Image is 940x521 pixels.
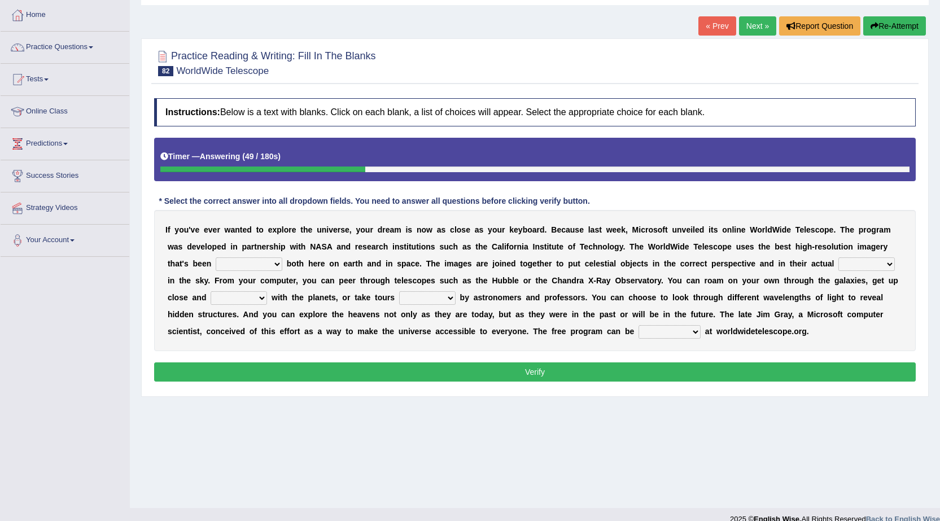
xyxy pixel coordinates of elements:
[321,242,326,251] b: S
[184,225,189,234] b: u
[666,242,671,251] b: d
[824,225,829,234] b: p
[629,242,635,251] b: T
[189,225,190,234] b: '
[235,225,240,234] b: n
[453,242,458,251] b: h
[327,242,333,251] b: A
[154,98,916,126] h4: Below is a text with blanks. Click on each blank, a list of choices will appear. Select the appro...
[557,225,561,234] b: e
[370,225,373,234] b: r
[1,64,129,92] a: Tests
[665,225,668,234] b: t
[308,225,313,234] b: e
[879,225,884,234] b: a
[655,242,661,251] b: o
[262,242,266,251] b: e
[594,225,599,234] b: s
[488,225,492,234] b: y
[158,66,173,76] span: 82
[479,225,484,234] b: s
[757,225,762,234] b: o
[200,242,205,251] b: e
[660,242,663,251] b: r
[698,242,702,251] b: e
[492,225,497,234] b: o
[713,242,718,251] b: c
[247,225,252,234] b: d
[766,242,771,251] b: e
[648,225,653,234] b: o
[356,225,360,234] b: y
[509,242,514,251] b: o
[345,225,349,234] b: e
[559,242,563,251] b: e
[677,242,680,251] b: i
[257,242,262,251] b: n
[867,225,872,234] b: o
[537,225,540,234] b: r
[160,152,281,161] h5: Timer —
[762,225,765,234] b: r
[693,225,695,234] b: l
[607,242,610,251] b: l
[546,242,549,251] b: i
[617,225,621,234] b: e
[416,242,419,251] b: t
[621,225,626,234] b: k
[154,362,916,382] button: Verify
[1,160,129,189] a: Success Stories
[509,225,514,234] b: k
[645,225,648,234] b: r
[406,242,409,251] b: i
[593,242,598,251] b: h
[732,225,734,234] b: l
[840,225,845,234] b: T
[506,242,509,251] b: f
[154,195,594,207] div: * Select the correct answer into all dropdown fields. You need to answer all questions before cli...
[533,242,535,251] b: I
[178,242,183,251] b: s
[176,65,269,76] small: WorldWide Telescope
[196,242,201,251] b: v
[718,242,723,251] b: o
[254,242,257,251] b: t
[786,225,791,234] b: e
[632,225,639,234] b: M
[549,242,552,251] b: t
[833,225,836,234] b: .
[575,225,579,234] b: s
[200,152,241,161] b: Answering
[400,242,404,251] b: s
[212,242,217,251] b: p
[154,48,376,76] h2: Practice Reading & Writing: Fill In The Blanks
[806,225,811,234] b: e
[561,225,566,234] b: c
[685,242,689,251] b: e
[613,225,617,234] b: e
[290,242,296,251] b: w
[750,225,757,234] b: W
[653,225,658,234] b: s
[277,225,282,234] b: p
[514,225,518,234] b: e
[591,225,595,234] b: a
[208,225,213,234] b: v
[268,225,273,234] b: e
[421,242,426,251] b: o
[333,225,338,234] b: e
[497,242,502,251] b: a
[437,225,441,234] b: a
[165,225,168,234] b: I
[221,242,226,251] b: d
[338,225,340,234] b: r
[1,128,129,156] a: Predictions
[168,242,174,251] b: w
[417,225,422,234] b: n
[626,225,628,234] b: ,
[566,225,570,234] b: a
[310,242,316,251] b: N
[298,242,301,251] b: t
[579,225,584,234] b: e
[672,225,677,234] b: u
